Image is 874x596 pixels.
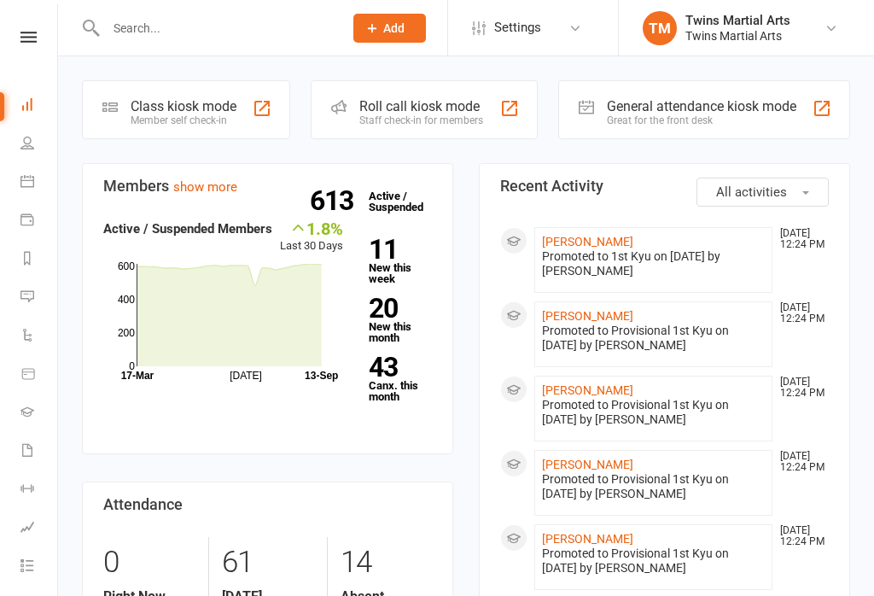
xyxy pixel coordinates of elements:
[772,228,828,250] time: [DATE] 12:24 PM
[103,537,195,588] div: 0
[131,98,236,114] div: Class kiosk mode
[20,356,59,394] a: Product Sales
[542,472,765,501] div: Promoted to Provisional 1st Kyu on [DATE] by [PERSON_NAME]
[772,377,828,399] time: [DATE] 12:24 PM
[542,398,765,427] div: Promoted to Provisional 1st Kyu on [DATE] by [PERSON_NAME]
[369,295,425,321] strong: 20
[173,179,237,195] a: show more
[772,451,828,473] time: [DATE] 12:24 PM
[20,126,59,164] a: People
[383,21,405,35] span: Add
[542,532,633,546] a: [PERSON_NAME]
[542,324,765,353] div: Promoted to Provisional 1st Kyu on [DATE] by [PERSON_NAME]
[369,354,425,380] strong: 43
[607,114,796,126] div: Great for the front desk
[542,458,633,471] a: [PERSON_NAME]
[772,302,828,324] time: [DATE] 12:24 PM
[353,14,426,43] button: Add
[280,219,343,255] div: Last 30 Days
[772,525,828,547] time: [DATE] 12:24 PM
[103,178,432,195] h3: Members
[542,235,633,248] a: [PERSON_NAME]
[360,178,435,225] a: 613Active / Suspended
[716,184,787,200] span: All activities
[20,202,59,241] a: Payments
[101,16,331,40] input: Search...
[20,241,59,279] a: Reports
[103,496,432,513] h3: Attendance
[607,98,796,114] div: General attendance kiosk mode
[643,11,677,45] div: TM
[20,164,59,202] a: Calendar
[542,249,765,278] div: Promoted to 1st Kyu on [DATE] by [PERSON_NAME]
[359,98,483,114] div: Roll call kiosk mode
[131,114,236,126] div: Member self check-in
[542,546,765,576] div: Promoted to Provisional 1st Kyu on [DATE] by [PERSON_NAME]
[103,221,272,237] strong: Active / Suspended Members
[359,114,483,126] div: Staff check-in for members
[20,510,59,548] a: Assessments
[696,178,829,207] button: All activities
[542,383,633,397] a: [PERSON_NAME]
[20,87,59,126] a: Dashboard
[310,188,360,213] strong: 613
[280,219,343,237] div: 1.8%
[685,13,790,28] div: Twins Martial Arts
[369,237,425,262] strong: 11
[500,178,829,195] h3: Recent Activity
[494,9,541,47] span: Settings
[542,309,633,323] a: [PERSON_NAME]
[222,537,313,588] div: 61
[369,354,432,402] a: 43Canx. this month
[685,28,790,44] div: Twins Martial Arts
[369,295,432,343] a: 20New this month
[369,237,432,284] a: 11New this week
[341,537,432,588] div: 14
